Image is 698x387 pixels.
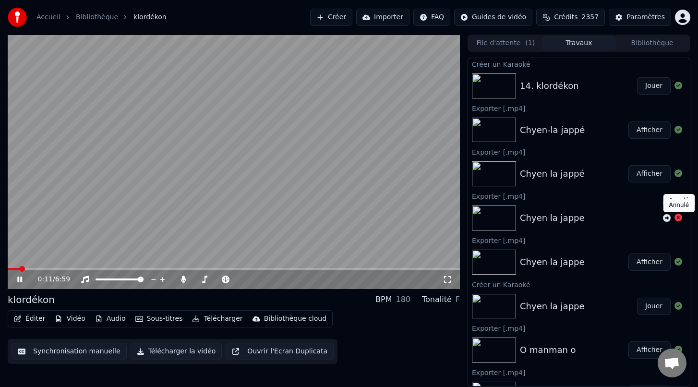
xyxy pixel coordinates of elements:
div: Tonalité [422,294,452,305]
div: / [38,275,61,284]
div: Exporter [.mp4] [468,190,690,202]
div: Annulé [663,194,695,207]
div: O manman o [520,343,576,357]
span: 0:11 [38,275,53,284]
img: youka [8,8,27,27]
div: Créer un Karaoké [468,58,690,70]
div: 180 [396,294,410,305]
button: Créer [310,9,352,26]
button: Guides de vidéo [454,9,532,26]
div: Exporter [.mp4] [468,102,690,114]
div: Exporter [.mp4] [468,146,690,157]
a: Accueil [36,12,60,22]
div: BPM [375,294,392,305]
span: ( 1 ) [525,38,535,48]
div: Bibliothèque cloud [264,314,326,324]
div: Paramètres [626,12,665,22]
div: Chyen la jappe [520,255,585,269]
button: Importer [356,9,409,26]
div: Annulé [663,199,695,212]
a: Ouvrir le chat [658,349,686,377]
button: Jouer [637,77,671,95]
button: Synchronisation manuelle [12,343,127,360]
button: Télécharger la vidéo [131,343,222,360]
button: Jouer [637,298,671,315]
div: Exporter [.mp4] [468,322,690,334]
button: Travaux [542,36,616,50]
div: Exporter [.mp4] [468,234,690,246]
button: Afficher [628,341,671,359]
button: Afficher [628,165,671,182]
span: 6:59 [55,275,70,284]
div: Chyen la jappé [520,167,585,181]
span: 2357 [582,12,599,22]
div: F [456,294,460,305]
a: Bibliothèque [76,12,118,22]
button: Télécharger [188,312,246,326]
button: Éditer [10,312,49,326]
button: Bibliothèque [615,36,689,50]
button: Ouvrir l'Ecran Duplicata [226,343,334,360]
button: Audio [91,312,130,326]
button: Afficher [628,121,671,139]
button: FAQ [413,9,450,26]
button: Vidéo [51,312,89,326]
button: Sous-titres [132,312,187,326]
div: Chyen-la jappé [520,123,585,137]
button: Crédits2357 [536,9,605,26]
div: klordékon [8,293,55,306]
div: 14. klordékon [520,79,579,93]
span: klordékon [133,12,167,22]
button: File d'attente [469,36,542,50]
span: Crédits [554,12,578,22]
nav: breadcrumb [36,12,167,22]
button: Paramètres [609,9,671,26]
div: Créer un Karaoké [468,278,690,290]
button: Afficher [628,254,671,271]
div: Exporter [.mp4] [468,366,690,378]
div: Chyen la jappe [520,211,585,225]
div: Chyen la jappe [520,300,585,313]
